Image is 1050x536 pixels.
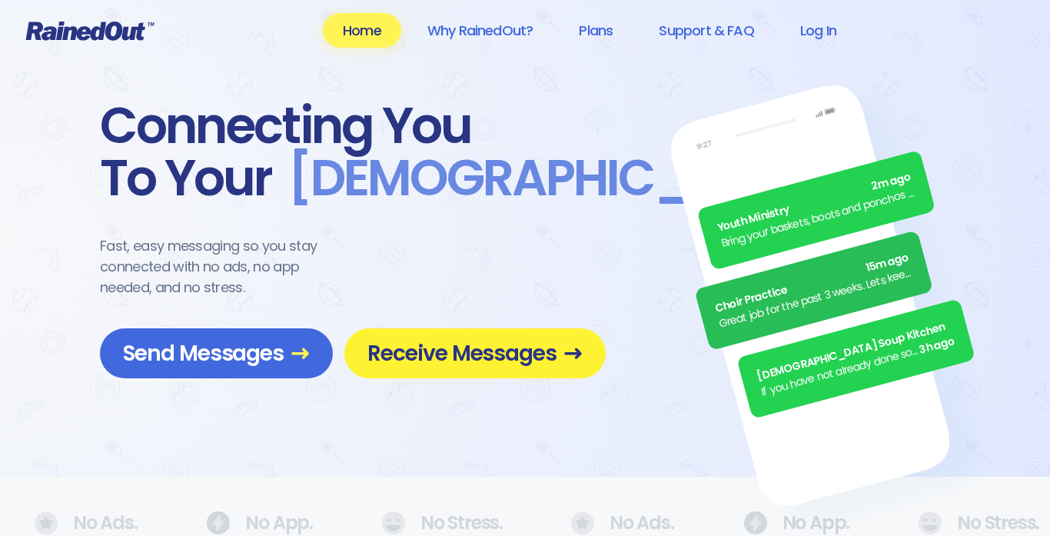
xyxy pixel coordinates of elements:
[407,13,553,48] a: Why RainedOut?
[870,169,913,195] span: 2m ago
[720,185,918,252] div: Bring your baskets, boots and ponchos the Annual [DATE] Egg [PERSON_NAME] is ON! See everyone there.
[206,511,289,534] div: No App.
[100,100,606,205] div: Connecting You To Your
[756,318,953,385] div: [DEMOGRAPHIC_DATA] Soup Kitchen
[780,13,856,48] a: Log In
[35,511,115,535] div: No Ads.
[639,13,773,48] a: Support & FAQ
[100,235,346,298] div: Fast, easy messaging so you stay connected with no ads, no app needed, and no stress.
[918,333,957,358] span: 3h ago
[206,511,230,534] img: No Ads.
[381,511,405,534] img: No Ads.
[760,342,922,400] div: If you have not already done so, please remember to turn in your fundraiser money [DATE]!
[918,511,1015,534] div: No Stress.
[381,511,479,534] div: No Stress.
[123,340,310,367] span: Send Messages
[918,511,942,534] img: No Ads.
[100,328,333,378] a: Send Messages
[272,152,852,205] span: [DEMOGRAPHIC_DATA] .
[559,13,633,48] a: Plans
[865,249,911,276] span: 15m ago
[35,511,58,535] img: No Ads.
[571,511,651,535] div: No Ads.
[718,265,915,332] div: Great job for the past 3 weeks. Lets keep it up.
[743,511,826,534] div: No App.
[716,169,913,237] div: Youth Ministry
[344,328,606,378] a: Receive Messages
[367,340,583,367] span: Receive Messages
[323,13,401,48] a: Home
[743,511,767,534] img: No Ads.
[571,511,594,535] img: No Ads.
[713,249,911,317] div: Choir Practice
